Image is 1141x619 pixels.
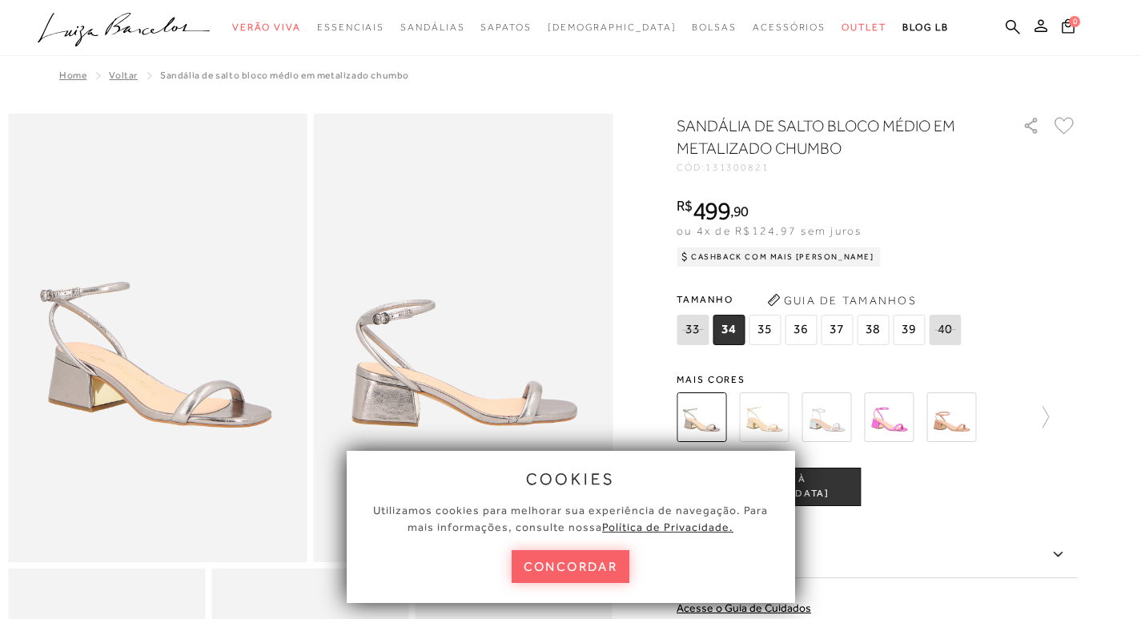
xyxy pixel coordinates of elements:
h1: SANDÁLIA DE SALTO BLOCO MÉDIO EM METALIZADO CHUMBO [677,115,977,159]
a: noSubCategoriesText [692,13,737,42]
span: Sandálias [400,22,464,33]
span: 38 [857,315,889,345]
a: Home [59,70,86,81]
img: image [314,114,613,562]
img: SANDÁLIA DE SALTO BLOCO MÉDIO EM VERNIZ BEGE COM REBITES [926,392,976,442]
span: Essenciais [317,22,384,33]
span: cookies [526,470,616,488]
span: Outlet [842,22,886,33]
img: image [8,114,307,562]
span: [DEMOGRAPHIC_DATA] [548,22,677,33]
span: 34 [713,315,745,345]
span: Verão Viva [232,22,301,33]
div: Cashback com Mais [PERSON_NAME] [677,247,881,267]
span: Bolsas [692,22,737,33]
span: BLOG LB [902,22,949,33]
span: 39 [893,315,925,345]
a: Voltar [109,70,138,81]
span: ou 4x de R$124,97 sem juros [677,224,862,237]
span: 40 [929,315,961,345]
span: 37 [821,315,853,345]
a: noSubCategoriesText [753,13,826,42]
button: Guia de Tamanhos [761,287,922,313]
a: noSubCategoriesText [232,13,301,42]
a: noSubCategoriesText [317,13,384,42]
span: Acessórios [753,22,826,33]
a: BLOG LB [902,13,949,42]
div: CÓD: [677,163,997,172]
a: noSubCategoriesText [480,13,531,42]
button: concordar [512,550,630,583]
a: noSubCategoriesText [400,13,464,42]
span: 36 [785,315,817,345]
span: 131300821 [705,162,769,173]
span: Tamanho [677,287,965,312]
span: SANDÁLIA DE SALTO BLOCO MÉDIO EM METALIZADO CHUMBO [160,70,409,81]
img: SANDÁLIA DE SALTO BLOCO MÉDIO EM METALIZADO PRATA COM REBITES [802,392,851,442]
i: , [730,204,749,219]
span: 35 [749,315,781,345]
a: Política de Privacidade. [602,521,733,533]
img: SANDÁLIA DE SALTO BLOCO MÉDIO EM METALIZADO DOURADO [739,392,789,442]
span: Mais cores [677,375,1077,384]
span: 33 [677,315,709,345]
span: Utilizamos cookies para melhorar sua experiência de navegação. Para mais informações, consulte nossa [373,504,768,533]
a: noSubCategoriesText [548,13,677,42]
i: R$ [677,199,693,213]
span: Sapatos [480,22,531,33]
span: 0 [1069,16,1080,27]
button: 0 [1057,18,1079,39]
label: Descrição [677,532,1077,578]
span: 499 [693,196,730,225]
img: SANDÁLIA DE SALTO BLOCO MÉDIO EM METALIZADO ROSA PINK [864,392,914,442]
img: SANDÁLIA DE SALTO BLOCO MÉDIO EM METALIZADO CHUMBO [677,392,726,442]
a: noSubCategoriesText [842,13,886,42]
span: 90 [733,203,749,219]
